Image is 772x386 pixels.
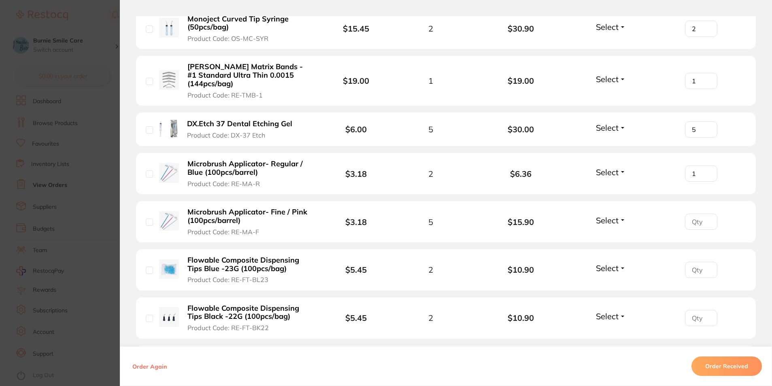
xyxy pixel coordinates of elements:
[159,259,179,279] img: Flowable Composite Dispensing Tips Blue -23G (100pcs/bag)
[187,63,311,88] b: [PERSON_NAME] Matrix Bands - #1 Standard Ultra Thin 0.0015 (144pcs/bag)
[596,263,619,273] span: Select
[187,276,268,283] span: Product Code: RE-FT-BL23
[476,313,566,322] b: $10.90
[159,70,179,90] img: Tofflemire Matrix Bands - #1 Standard Ultra Thin 0.0015 (144pcs/bag)
[185,304,314,332] button: Flowable Composite Dispensing Tips Black -22G (100pcs/bag) Product Code: RE-FT-BK22
[187,35,268,42] span: Product Code: OS-MC-SYR
[428,313,433,322] span: 2
[428,125,433,134] span: 5
[596,215,619,225] span: Select
[428,265,433,274] span: 2
[187,304,311,321] b: Flowable Composite Dispensing Tips Black -22G (100pcs/bag)
[187,160,311,176] b: Microbrush Applicator- Regular / Blue (100pcs/barrel)
[343,23,369,34] b: $15.45
[691,356,762,376] button: Order Received
[476,217,566,227] b: $15.90
[130,363,169,370] button: Order Again
[159,163,179,183] img: Microbrush Applicator- Regular / Blue (100pcs/barrel)
[187,15,311,32] b: Monoject Curved Tip Syringe (50pcs/bag)
[685,262,717,278] input: Qty
[185,208,314,236] button: Microbrush Applicator- Fine / Pink (100pcs/barrel) Product Code: RE-MA-F
[685,73,717,89] input: Qty
[596,123,619,133] span: Select
[428,24,433,33] span: 2
[685,165,717,182] input: Qty
[159,211,179,231] img: Microbrush Applicator- Fine / Pink (100pcs/barrel)
[596,22,619,32] span: Select
[185,119,301,139] button: DX.Etch 37 Dental Etching Gel Product Code: DX-37 Etch
[185,62,314,99] button: [PERSON_NAME] Matrix Bands - #1 Standard Ultra Thin 0.0015 (144pcs/bag) Product Code: RE-TMB-1
[187,91,263,99] span: Product Code: RE-TMB-1
[593,22,628,32] button: Select
[187,120,292,128] b: DX.Etch 37 Dental Etching Gel
[593,74,628,84] button: Select
[345,169,367,179] b: $3.18
[685,21,717,37] input: Qty
[593,215,628,225] button: Select
[187,208,311,225] b: Microbrush Applicator- Fine / Pink (100pcs/barrel)
[187,180,260,187] span: Product Code: RE-MA-R
[685,310,717,326] input: Qty
[345,265,367,275] b: $5.45
[476,169,566,178] b: $6.36
[476,125,566,134] b: $30.00
[685,214,717,230] input: Qty
[428,169,433,178] span: 2
[593,263,628,273] button: Select
[185,159,314,188] button: Microbrush Applicator- Regular / Blue (100pcs/barrel) Product Code: RE-MA-R
[187,324,269,331] span: Product Code: RE-FT-BK22
[596,311,619,321] span: Select
[593,167,628,177] button: Select
[596,74,619,84] span: Select
[345,217,367,227] b: $3.18
[593,123,628,133] button: Select
[159,18,179,38] img: Monoject Curved Tip Syringe (50pcs/bag)
[159,307,179,327] img: Flowable Composite Dispensing Tips Black -22G (100pcs/bag)
[343,76,369,86] b: $19.00
[187,256,311,273] b: Flowable Composite Dispensing Tips Blue -23G (100pcs/bag)
[345,124,367,134] b: $6.00
[345,313,367,323] b: $5.45
[185,15,314,43] button: Monoject Curved Tip Syringe (50pcs/bag) Product Code: OS-MC-SYR
[185,256,314,284] button: Flowable Composite Dispensing Tips Blue -23G (100pcs/bag) Product Code: RE-FT-BL23
[596,167,619,177] span: Select
[187,131,265,139] span: Product Code: DX-37 Etch
[187,228,259,235] span: Product Code: RE-MA-F
[476,76,566,85] b: $19.00
[159,119,179,138] img: DX.Etch 37 Dental Etching Gel
[593,311,628,321] button: Select
[428,217,433,227] span: 5
[428,76,433,85] span: 1
[476,24,566,33] b: $30.90
[685,121,717,138] input: Qty
[476,265,566,274] b: $10.90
